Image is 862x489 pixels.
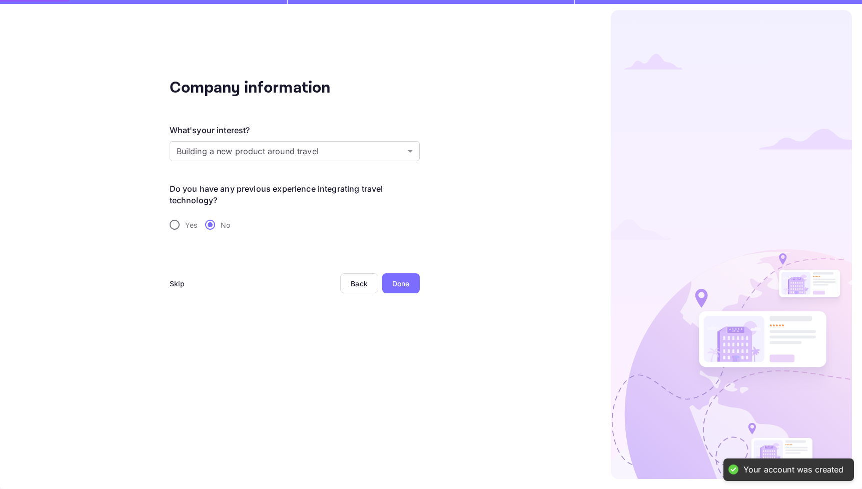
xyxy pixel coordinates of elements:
legend: Do you have any previous experience integrating travel technology? [170,183,420,206]
span: No [221,220,230,230]
div: travel-experience [170,214,420,235]
div: What's your interest? [170,124,250,136]
div: Without label [170,141,420,161]
div: Company information [170,76,370,100]
div: Done [392,278,410,289]
div: Your account was created [743,464,844,475]
div: Skip [170,278,185,289]
div: Back [351,279,368,288]
img: logo [611,10,852,479]
span: Yes [185,220,197,230]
